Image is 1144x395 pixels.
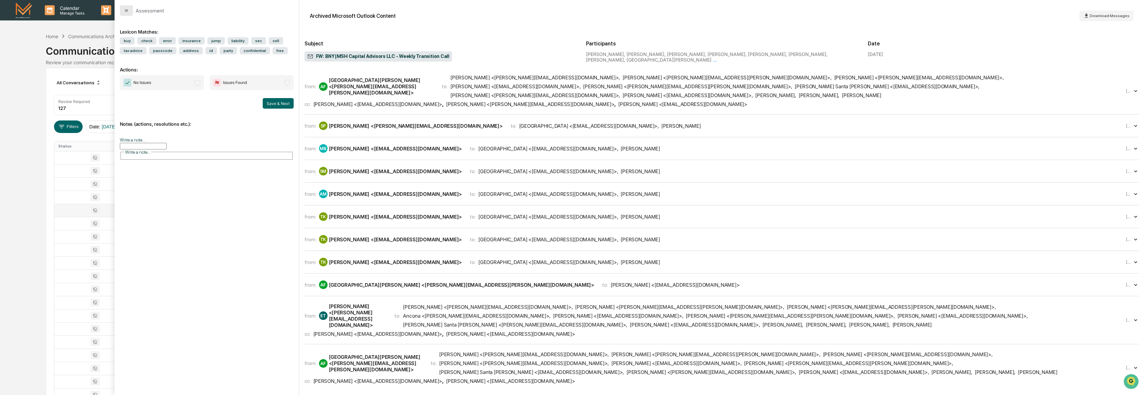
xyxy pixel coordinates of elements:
div: [PERSON_NAME] [1018,369,1057,375]
div: [PERSON_NAME] <[PERSON_NAME][EMAIL_ADDRESS][DOMAIN_NAME]> [446,101,614,107]
div: MB [319,144,328,153]
span: Download Messages [1090,13,1130,18]
a: 🔎Data Lookup [4,93,44,105]
span: Preclearance [13,83,42,90]
time: Thursday, August 21, 2025 at 11:43:04 AM [1126,89,1132,93]
span: from: [305,360,316,366]
div: [PERSON_NAME] <[PERSON_NAME][EMAIL_ADDRESS][DOMAIN_NAME]> [329,123,503,129]
span: No Issues [133,79,151,86]
div: [PERSON_NAME] <[EMAIL_ADDRESS][DOMAIN_NAME]> [329,214,462,220]
div: [PERSON_NAME] , [975,369,1015,375]
th: Status [54,141,129,151]
div: TK [319,212,328,221]
span: [DATE] - [DATE] [102,124,135,129]
div: [PERSON_NAME] [842,92,881,98]
span: , [313,331,444,337]
span: liability [227,37,249,44]
time: Tuesday, September 2, 2025 at 5:09:31 PM [1126,237,1132,242]
span: to: [511,123,517,129]
div: All Conversations [54,77,104,88]
span: Write a note... [125,149,150,155]
div: [GEOGRAPHIC_DATA] <[EMAIL_ADDRESS][DOMAIN_NAME]> , [519,123,659,129]
time: Thursday, August 21, 2025 at 11:44:12 AM [1126,123,1132,128]
div: AM [319,190,328,198]
div: SM [319,167,328,175]
span: jump [207,37,225,44]
span: sell [269,37,283,44]
div: [PERSON_NAME] [892,322,932,328]
time: Wednesday, September 3, 2025 at 4:51:24 AM [1126,282,1132,287]
div: SP [319,121,328,130]
span: id [205,47,217,54]
div: AF [319,359,328,368]
span: ... [713,57,717,63]
img: logo [16,2,32,18]
time: Friday, September 5, 2025 at 7:26:53 AM [1126,318,1132,323]
div: [PERSON_NAME] <[PERSON_NAME][EMAIL_ADDRESS][DOMAIN_NAME]> , [823,351,993,357]
div: [PERSON_NAME] <[EMAIL_ADDRESS][DOMAIN_NAME]> [329,145,462,152]
span: , [446,101,616,107]
div: [GEOGRAPHIC_DATA] <[EMAIL_ADDRESS][DOMAIN_NAME]> , [478,214,618,220]
div: [PERSON_NAME] [661,123,701,129]
div: [PERSON_NAME] <[EMAIL_ADDRESS][DOMAIN_NAME]> [446,331,575,337]
img: Flag [213,79,221,87]
div: 127 [58,105,66,111]
div: [PERSON_NAME] <[PERSON_NAME][EMAIL_ADDRESS][DOMAIN_NAME]> , [834,74,1004,81]
div: [PERSON_NAME] <[EMAIL_ADDRESS][DOMAIN_NAME]> [618,101,747,107]
a: 🖐️Preclearance [4,80,45,92]
div: [PERSON_NAME] <[PERSON_NAME][EMAIL_ADDRESS][PERSON_NAME][DOMAIN_NAME]> , [623,74,832,81]
div: [PERSON_NAME] <[PERSON_NAME][EMAIL_ADDRESS][PERSON_NAME][DOMAIN_NAME]> , [611,351,820,357]
div: [GEOGRAPHIC_DATA] <[EMAIL_ADDRESS][DOMAIN_NAME]> , [478,259,618,265]
p: Notes (actions, resolutions etc.): [120,113,294,127]
div: Review Required [58,99,90,104]
div: [PERSON_NAME] <[PERSON_NAME][EMAIL_ADDRESS][PERSON_NAME][DOMAIN_NAME]> , [787,304,996,310]
div: [PERSON_NAME] <[EMAIL_ADDRESS][DOMAIN_NAME]> , [799,369,929,375]
span: confidential [240,47,270,54]
a: 🗄️Attestations [45,80,84,92]
div: [PERSON_NAME] <[PERSON_NAME][EMAIL_ADDRESS][DOMAIN_NAME]> , [403,304,572,310]
div: [PERSON_NAME] <[PERSON_NAME][EMAIL_ADDRESS][DOMAIN_NAME]> , [450,74,620,81]
div: [GEOGRAPHIC_DATA] <[EMAIL_ADDRESS][DOMAIN_NAME]> , [478,168,618,174]
div: [PERSON_NAME] <[EMAIL_ADDRESS][DOMAIN_NAME]> [313,378,442,384]
div: [PERSON_NAME] , [849,322,890,328]
div: [PERSON_NAME] <[EMAIL_ADDRESS][DOMAIN_NAME]> , [897,313,1027,319]
span: , [313,378,444,384]
div: [PERSON_NAME] , [806,322,846,328]
button: Save & Next [263,98,294,109]
div: [PERSON_NAME] <[EMAIL_ADDRESS][DOMAIN_NAME]> [329,259,462,265]
div: [GEOGRAPHIC_DATA] <[EMAIL_ADDRESS][DOMAIN_NAME]> , [478,191,618,197]
h2: Subject [305,40,576,47]
div: 🔎 [7,96,12,101]
div: Lexicon Matches: [120,21,294,35]
span: from: [305,313,316,319]
div: [PERSON_NAME] Santa [PERSON_NAME] <[PERSON_NAME][EMAIL_ADDRESS][DOMAIN_NAME]> , [403,322,627,328]
span: cc: [305,101,311,107]
div: [DATE] [868,51,883,57]
div: [PERSON_NAME] <[EMAIL_ADDRESS][DOMAIN_NAME]> [446,378,575,384]
div: [PERSON_NAME] [621,145,660,152]
div: TK [319,235,328,244]
h2: Date [868,40,1139,47]
div: [PERSON_NAME] [621,259,660,265]
div: [PERSON_NAME] <[EMAIL_ADDRESS][DOMAIN_NAME]> , [623,92,753,98]
div: Ancona <[PERSON_NAME][EMAIL_ADDRESS][DOMAIN_NAME]> , [403,313,550,319]
p: Approval Management [111,11,159,15]
a: Powered byPylon [46,111,80,117]
span: address [179,47,203,54]
span: Attestations [54,83,82,90]
span: to: [470,259,476,265]
div: [PERSON_NAME] <[PERSON_NAME][EMAIL_ADDRESS][PERSON_NAME][DOMAIN_NAME]> , [744,360,953,366]
div: [PERSON_NAME] , [755,92,796,98]
div: [GEOGRAPHIC_DATA][PERSON_NAME] <[PERSON_NAME][EMAIL_ADDRESS][PERSON_NAME][DOMAIN_NAME]> [329,282,594,288]
span: from: [305,214,316,220]
div: [PERSON_NAME] <[PERSON_NAME][EMAIL_ADDRESS][DOMAIN_NAME]> , [439,351,609,357]
div: [PERSON_NAME] , [762,322,803,328]
span: from: [305,282,316,288]
span: to: [431,360,437,366]
p: Actions: [120,59,294,72]
span: buy [120,37,135,44]
div: [PERSON_NAME] <[PERSON_NAME][EMAIL_ADDRESS][DOMAIN_NAME]> [329,303,387,328]
div: [PERSON_NAME] Santa [PERSON_NAME] <[EMAIL_ADDRESS][DOMAIN_NAME]> , [795,83,979,90]
div: [PERSON_NAME] <[EMAIL_ADDRESS][DOMAIN_NAME]> , [611,360,741,366]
